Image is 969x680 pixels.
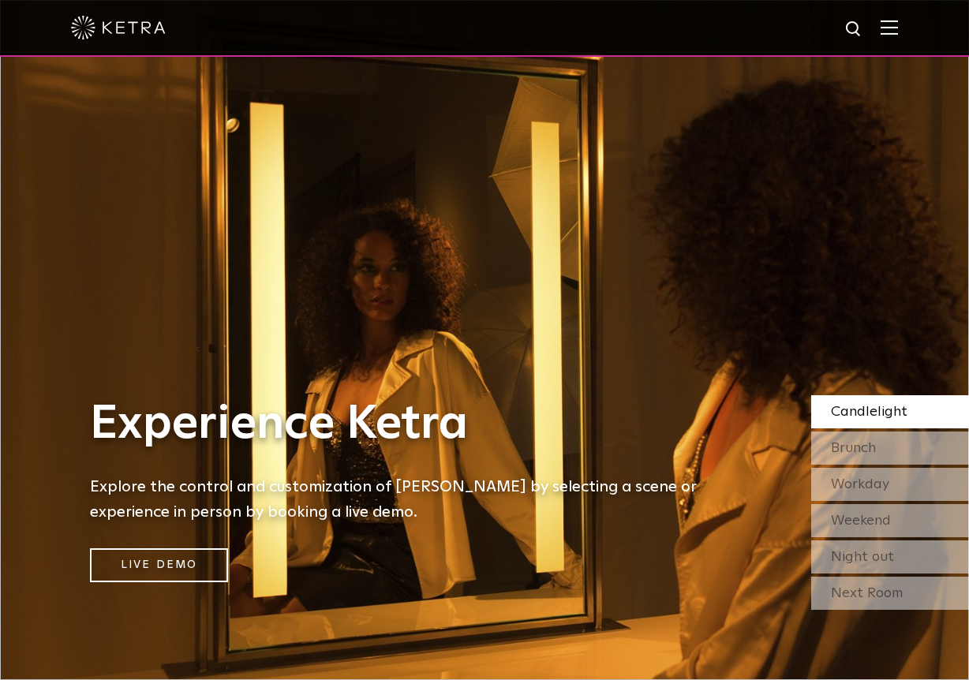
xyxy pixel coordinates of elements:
[831,441,876,455] span: Brunch
[881,20,898,35] img: Hamburger%20Nav.svg
[831,477,889,491] span: Workday
[811,577,969,610] div: Next Room
[844,20,864,39] img: search icon
[90,398,721,450] h1: Experience Ketra
[831,514,891,528] span: Weekend
[831,405,907,419] span: Candlelight
[831,550,894,564] span: Night out
[90,548,228,582] a: Live Demo
[90,474,721,525] h5: Explore the control and customization of [PERSON_NAME] by selecting a scene or experience in pers...
[71,16,166,39] img: ketra-logo-2019-white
